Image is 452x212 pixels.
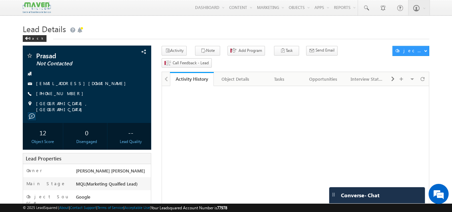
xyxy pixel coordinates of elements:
button: Activity [162,46,187,56]
span: [GEOGRAPHIC_DATA], [GEOGRAPHIC_DATA] [36,100,140,113]
label: Owner [26,167,42,173]
div: 12 [24,126,62,139]
span: Call Feedback - Lead [173,60,209,66]
div: MQL(Marketing Quaified Lead) [74,181,151,190]
div: Object Actions [395,48,424,54]
div: -- [112,126,149,139]
button: Object Actions [392,46,429,56]
span: [PHONE_NUMBER] [36,90,87,97]
span: [PERSON_NAME] [PERSON_NAME] [76,168,145,173]
div: Object Score [24,139,62,145]
span: 77978 [217,205,227,210]
span: © 2025 LeadSquared | | | | | [23,205,227,211]
div: Tasks [263,75,295,83]
label: Main Stage [26,181,66,187]
span: Send Email [315,47,335,53]
a: Tasks [258,72,301,86]
div: 0 [68,126,105,139]
div: Object Details [219,75,252,83]
div: Lead Quality [112,139,149,145]
span: Lead Details [23,23,66,34]
a: Terms of Service [97,205,123,210]
div: Disengaged [68,139,105,145]
div: Interview Status [351,75,383,83]
span: Add Program [239,48,262,54]
button: Task [274,46,299,56]
div: Back [23,35,47,42]
span: Not Contacted [36,60,115,67]
div: Activity History [175,76,209,82]
span: Your Leadsquared Account Number is [151,205,227,210]
a: About [59,205,69,210]
span: Converse - Chat [341,192,379,198]
button: Call Feedback - Lead [162,58,212,68]
button: Note [195,46,220,56]
a: Contact Support [70,205,96,210]
div: Google [74,194,151,203]
button: Send Email [306,46,338,56]
img: carter-drag [331,192,336,197]
a: Object Details [214,72,258,86]
img: Custom Logo [23,2,51,13]
div: Opportunities [307,75,339,83]
span: Lead Properties [26,155,61,162]
button: Add Program [228,46,265,56]
a: Back [23,35,50,41]
a: Activity History [170,72,214,86]
a: Acceptable Use [124,205,150,210]
a: Opportunities [301,72,345,86]
a: [EMAIL_ADDRESS][DOMAIN_NAME] [36,80,129,86]
label: Object Source [26,194,70,206]
a: Interview Status [345,72,389,86]
span: Prasad [36,52,115,59]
